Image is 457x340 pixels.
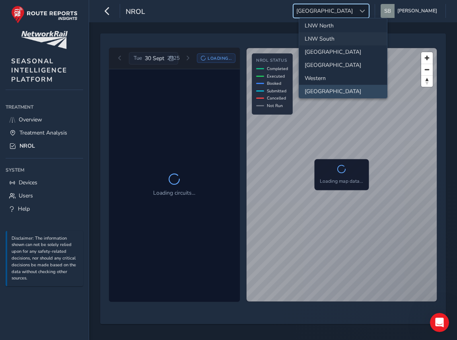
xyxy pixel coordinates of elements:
li: Western [299,72,387,85]
span: Not Run [267,103,283,109]
span: 2025 [167,55,180,62]
a: NROL [6,139,83,152]
li: Wales [299,59,387,72]
div: System [6,164,83,176]
button: [PERSON_NAME] [381,4,440,18]
li: LNW South [299,32,387,45]
a: Overview [6,113,83,126]
span: Cancelled [267,95,286,101]
span: [PERSON_NAME] [397,4,437,18]
img: rr logo [11,6,78,23]
a: Treatment Analysis [6,126,83,139]
li: Scotland [299,85,387,98]
span: Loading... [208,55,231,61]
span: Completed [267,66,288,72]
span: 30 Sept [145,55,164,62]
span: Treatment Analysis [19,129,67,137]
p: Disclaimer: The information shown can not be solely relied upon for any safety-related decisions,... [12,235,79,282]
span: Booked [267,80,281,86]
li: LNW North [299,19,387,32]
span: Tue [134,55,142,62]
span: Users [19,192,33,199]
img: customer logo [21,31,68,49]
span: Help [18,205,30,213]
p: Loading map data... [320,178,363,185]
span: NROL [126,7,145,18]
a: Help [6,202,83,215]
canvas: Map [247,48,437,301]
div: Treatment [6,101,83,113]
button: Reset bearing to north [421,75,433,87]
li: North and East [299,45,387,59]
span: [GEOGRAPHIC_DATA] [294,4,356,18]
span: NROL [19,142,35,150]
a: Devices [6,176,83,189]
span: Executed [267,73,285,79]
span: Overview [19,116,42,123]
p: Loading circuits... [153,189,195,197]
span: Submitted [267,88,286,94]
img: diamond-layout [381,4,395,18]
a: Users [6,189,83,202]
h4: NROL Status [256,58,288,63]
iframe: Intercom live chat [430,313,449,332]
span: Devices [19,179,37,186]
button: Zoom out [421,64,433,75]
span: SEASONAL INTELLIGENCE PLATFORM [11,57,67,84]
button: Zoom in [421,52,433,64]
